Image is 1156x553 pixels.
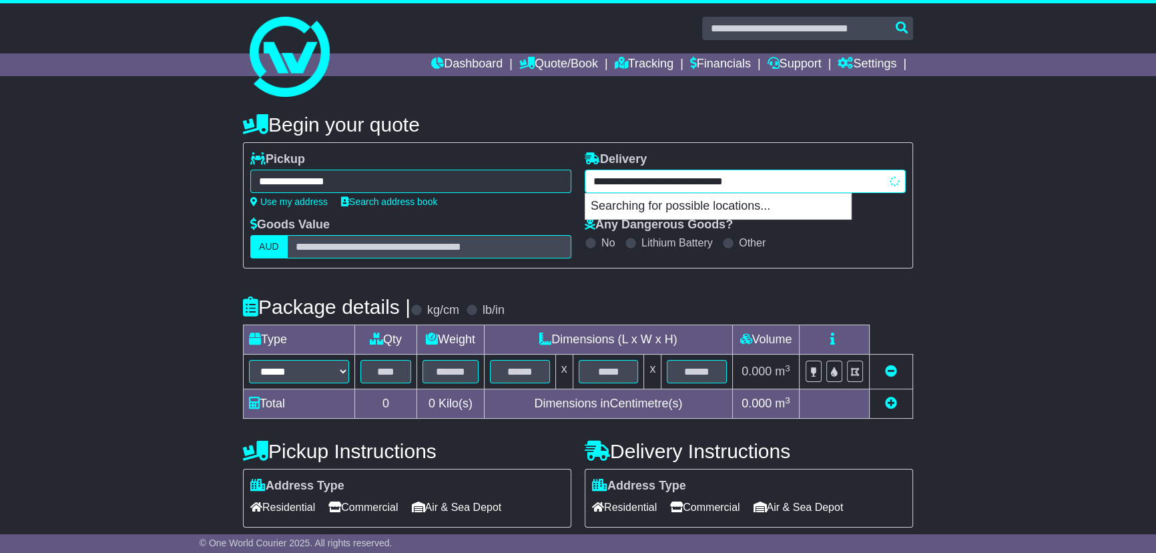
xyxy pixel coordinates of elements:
[243,296,410,318] h4: Package details |
[484,325,732,355] td: Dimensions (L x W x H)
[250,218,330,232] label: Goods Value
[885,365,897,378] a: Remove this item
[742,397,772,410] span: 0.000
[732,325,799,355] td: Volume
[341,196,437,207] a: Search address book
[754,497,844,518] span: Air & Sea Depot
[412,497,502,518] span: Air & Sea Depot
[355,389,417,419] td: 0
[431,53,503,76] a: Dashboard
[644,355,661,389] td: x
[355,325,417,355] td: Qty
[585,194,851,219] p: Searching for possible locations...
[615,53,673,76] a: Tracking
[585,440,913,462] h4: Delivery Instructions
[243,114,913,136] h4: Begin your quote
[244,325,355,355] td: Type
[328,497,398,518] span: Commercial
[592,497,657,518] span: Residential
[601,236,615,249] label: No
[838,53,896,76] a: Settings
[670,497,740,518] span: Commercial
[519,53,598,76] a: Quote/Book
[775,365,790,378] span: m
[555,355,573,389] td: x
[250,235,288,258] label: AUD
[885,397,897,410] a: Add new item
[785,395,790,405] sup: 3
[592,479,686,494] label: Address Type
[417,325,485,355] td: Weight
[200,538,392,548] span: © One World Courier 2025. All rights reserved.
[484,389,732,419] td: Dimensions in Centimetre(s)
[775,397,790,410] span: m
[250,152,305,167] label: Pickup
[585,170,906,193] typeahead: Please provide city
[250,497,315,518] span: Residential
[768,53,822,76] a: Support
[427,303,459,318] label: kg/cm
[244,389,355,419] td: Total
[250,196,328,207] a: Use my address
[483,303,505,318] label: lb/in
[585,152,647,167] label: Delivery
[739,236,766,249] label: Other
[585,218,733,232] label: Any Dangerous Goods?
[690,53,751,76] a: Financials
[641,236,713,249] label: Lithium Battery
[428,397,435,410] span: 0
[250,479,344,494] label: Address Type
[742,365,772,378] span: 0.000
[417,389,485,419] td: Kilo(s)
[785,363,790,373] sup: 3
[243,440,571,462] h4: Pickup Instructions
